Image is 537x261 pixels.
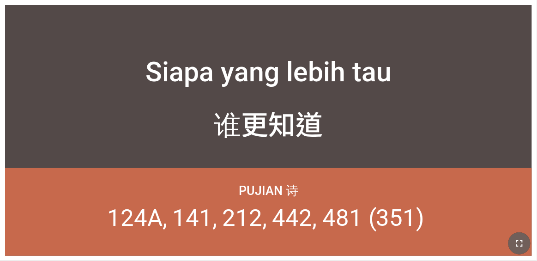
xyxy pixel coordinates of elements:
li: 141 [172,204,217,231]
div: Siapa yang lebih tau [145,56,392,88]
li: 481 (351) [322,204,425,231]
div: 谁更知道 [214,103,323,145]
li: 442 [272,204,317,231]
p: Pujian 诗 [239,182,298,199]
li: 124A [107,204,167,231]
li: 212 [222,204,267,231]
